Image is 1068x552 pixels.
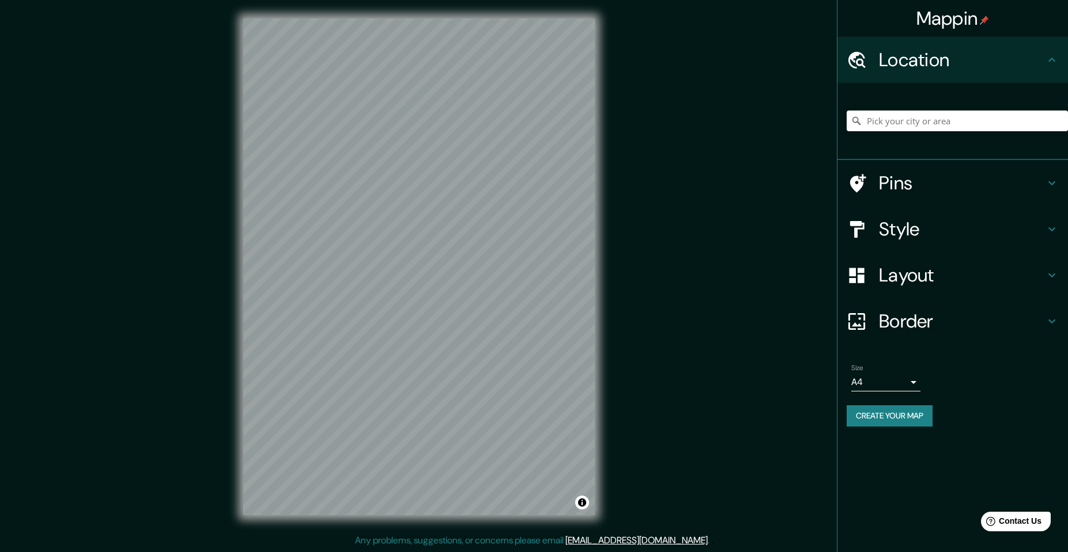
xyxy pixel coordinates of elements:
[847,405,933,427] button: Create your map
[851,363,863,373] label: Size
[847,111,1068,131] input: Pick your city or area
[851,373,920,391] div: A4
[575,496,589,509] button: Toggle attribution
[243,18,595,515] canvas: Map
[355,534,710,547] p: Any problems, suggestions, or concerns please email .
[837,160,1068,206] div: Pins
[965,507,1055,539] iframe: Help widget launcher
[879,264,1045,287] h4: Layout
[916,7,990,30] h4: Mappin
[980,16,989,25] img: pin-icon.png
[565,534,708,546] a: [EMAIL_ADDRESS][DOMAIN_NAME]
[837,252,1068,298] div: Layout
[710,534,711,547] div: .
[879,172,1045,195] h4: Pins
[837,298,1068,344] div: Border
[879,48,1045,71] h4: Location
[837,206,1068,252] div: Style
[879,218,1045,241] h4: Style
[837,37,1068,83] div: Location
[879,310,1045,333] h4: Border
[711,534,714,547] div: .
